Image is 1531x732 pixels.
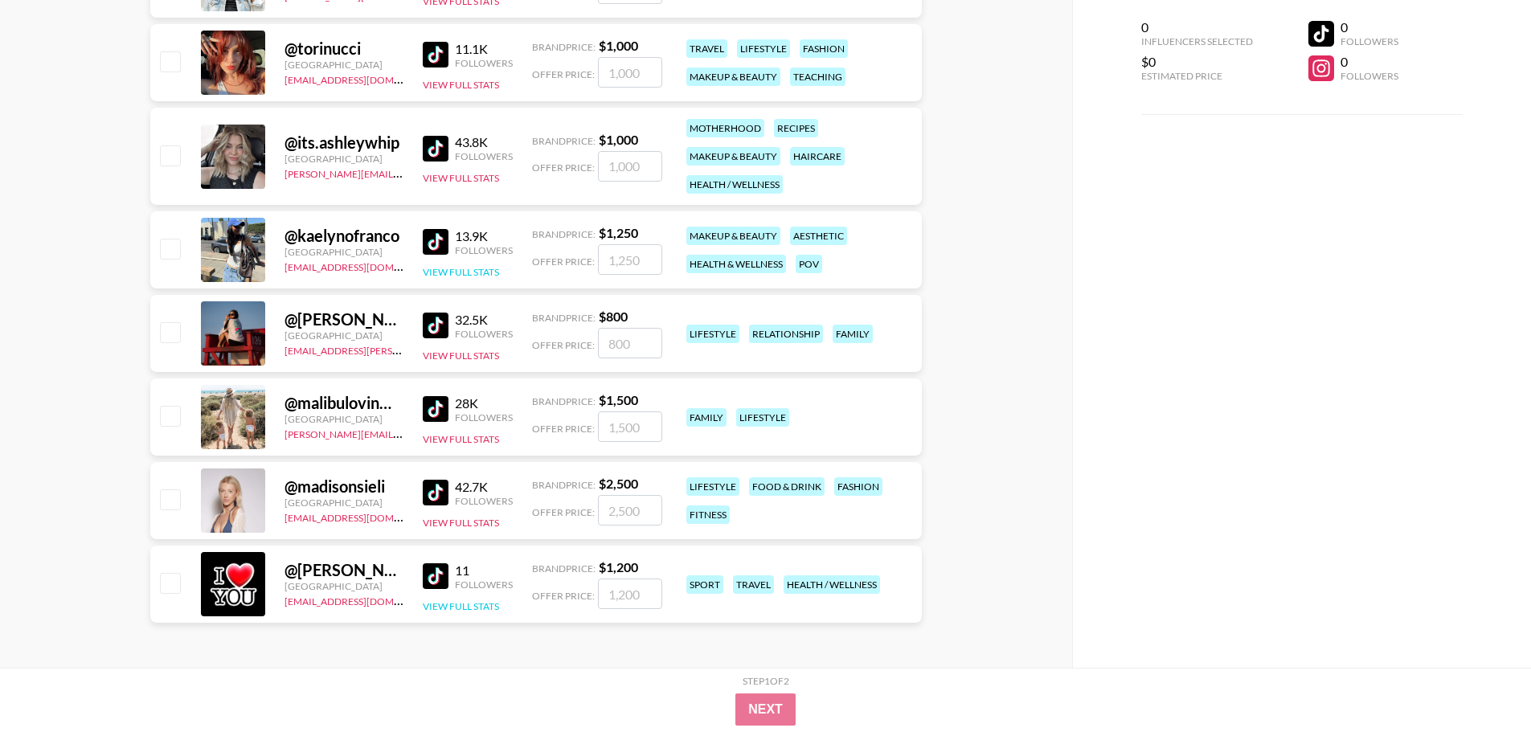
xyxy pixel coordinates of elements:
[733,575,774,594] div: travel
[532,312,596,324] span: Brand Price:
[285,509,446,524] a: [EMAIL_ADDRESS][DOMAIN_NAME]
[455,579,513,591] div: Followers
[532,339,595,351] span: Offer Price:
[686,505,730,524] div: fitness
[686,255,786,273] div: health & wellness
[285,580,403,592] div: [GEOGRAPHIC_DATA]
[455,41,513,57] div: 11.1K
[285,246,403,258] div: [GEOGRAPHIC_DATA]
[285,153,403,165] div: [GEOGRAPHIC_DATA]
[599,225,638,240] strong: $ 1,250
[686,147,780,166] div: makeup & beauty
[285,59,403,71] div: [GEOGRAPHIC_DATA]
[796,255,822,273] div: pov
[455,495,513,507] div: Followers
[1141,54,1253,70] div: $0
[285,476,403,497] div: @ madisonsieli
[686,325,739,343] div: lifestyle
[532,41,596,53] span: Brand Price:
[285,413,403,425] div: [GEOGRAPHIC_DATA]
[455,328,513,340] div: Followers
[686,119,764,137] div: motherhood
[800,39,848,58] div: fashion
[455,134,513,150] div: 43.8K
[686,408,727,427] div: family
[285,226,403,246] div: @ kaelynofranco
[1141,70,1253,82] div: Estimated Price
[686,227,780,245] div: makeup & beauty
[455,150,513,162] div: Followers
[737,39,790,58] div: lifestyle
[1341,19,1398,35] div: 0
[790,67,845,86] div: teaching
[599,559,638,575] strong: $ 1,200
[285,71,446,86] a: [EMAIL_ADDRESS][DOMAIN_NAME]
[423,42,448,67] img: TikTok
[743,675,789,687] div: Step 1 of 2
[834,477,882,496] div: fashion
[735,693,796,726] button: Next
[455,244,513,256] div: Followers
[423,136,448,162] img: TikTok
[423,172,499,184] button: View Full Stats
[285,309,403,329] div: @ [PERSON_NAME].drew
[599,132,638,147] strong: $ 1,000
[423,396,448,422] img: TikTok
[423,433,499,445] button: View Full Stats
[532,423,595,435] span: Offer Price:
[532,256,595,268] span: Offer Price:
[455,228,513,244] div: 13.9K
[598,495,662,525] input: 2,500
[455,479,513,495] div: 42.7K
[599,309,628,324] strong: $ 800
[686,67,780,86] div: makeup & beauty
[532,395,596,407] span: Brand Price:
[774,119,818,137] div: recipes
[455,562,513,579] div: 11
[790,147,845,166] div: haircare
[532,228,596,240] span: Brand Price:
[285,258,446,273] a: [EMAIL_ADDRESS][DOMAIN_NAME]
[599,392,638,407] strong: $ 1,500
[532,562,596,575] span: Brand Price:
[1341,35,1398,47] div: Followers
[285,560,403,580] div: @ [PERSON_NAME].mtd
[686,175,783,194] div: health / wellness
[455,312,513,328] div: 32.5K
[1451,652,1512,713] iframe: Drift Widget Chat Controller
[599,476,638,491] strong: $ 2,500
[598,411,662,442] input: 1,500
[285,329,403,341] div: [GEOGRAPHIC_DATA]
[532,506,595,518] span: Offer Price:
[1341,54,1398,70] div: 0
[455,411,513,423] div: Followers
[285,165,522,180] a: [PERSON_NAME][EMAIL_ADDRESS][DOMAIN_NAME]
[423,229,448,255] img: TikTok
[749,477,825,496] div: food & drink
[1341,70,1398,82] div: Followers
[749,325,823,343] div: relationship
[686,477,739,496] div: lifestyle
[598,244,662,275] input: 1,250
[285,592,446,607] a: [EMAIL_ADDRESS][DOMAIN_NAME]
[285,39,403,59] div: @ torinucci
[423,313,448,338] img: TikTok
[598,151,662,182] input: 1,000
[598,57,662,88] input: 1,000
[532,162,595,174] span: Offer Price:
[285,341,522,357] a: [EMAIL_ADDRESS][PERSON_NAME][DOMAIN_NAME]
[285,497,403,509] div: [GEOGRAPHIC_DATA]
[423,563,448,589] img: TikTok
[285,133,403,153] div: @ its.ashleywhip
[532,135,596,147] span: Brand Price:
[784,575,880,594] div: health / wellness
[423,517,499,529] button: View Full Stats
[423,79,499,91] button: View Full Stats
[455,395,513,411] div: 28K
[455,57,513,69] div: Followers
[686,575,723,594] div: sport
[686,39,727,58] div: travel
[598,579,662,609] input: 1,200
[736,408,789,427] div: lifestyle
[423,480,448,505] img: TikTok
